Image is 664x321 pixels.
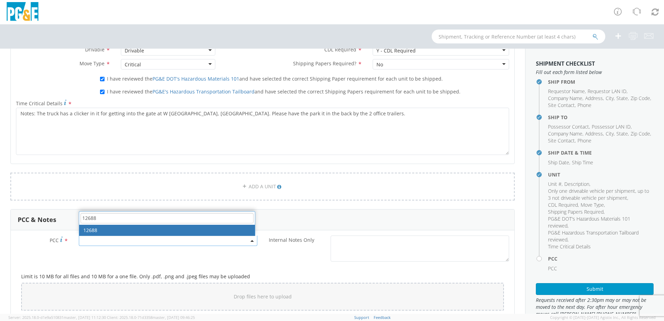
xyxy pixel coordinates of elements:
span: Site Contact [548,102,575,108]
span: Requestor LAN ID [588,88,626,94]
span: Ship Time [572,159,593,166]
span: Shipping Papers Required? [293,60,356,67]
span: Move Type [80,60,105,67]
span: Phone [578,102,591,108]
input: I have reviewed thePG&E DOT's Hazardous Materials 101and have selected the correct Shipping Paper... [100,77,105,81]
h4: Ship To [548,115,654,120]
span: CDL Required [548,201,578,208]
li: , [606,95,615,102]
h4: PCC [548,256,654,261]
span: Time Critical Details [548,243,591,250]
img: pge-logo-06675f144f4cfa6a6814.png [5,2,40,23]
span: I have reviewed the and have selected the correct Shipping Papers requirement for each unit to be... [107,88,460,95]
span: Server: 2025.18.0-d1e9a510831 [8,315,106,320]
span: Site Contact [548,137,575,144]
h5: Limit is 10 MB for all files and 10 MB for a one file. Only .pdf, .png and .jpeg files may be upl... [21,274,504,279]
span: CDL Required [324,46,356,53]
span: Possessor Contact [548,123,589,130]
span: Internal Notes Only [269,237,314,243]
input: I have reviewed thePG&E's Hazardous Transportation Tailboardand have selected the correct Shippin... [100,90,105,94]
span: State [616,95,628,101]
span: Unit # [548,181,562,187]
li: , [548,181,563,188]
h4: Ship Date & Time [548,150,654,155]
li: , [548,159,570,166]
span: Requestor Name [548,88,585,94]
span: City [606,130,614,137]
li: , [548,137,576,144]
span: Ship Date [548,159,569,166]
li: , [616,95,629,102]
div: Drivable [125,47,144,54]
span: PCC [50,237,59,244]
li: , [548,188,652,201]
li: , [548,215,652,229]
span: Possessor LAN ID [592,123,631,130]
span: Zip Code [631,95,650,101]
h4: Unit [548,172,654,177]
li: , [548,208,605,215]
span: Drivable [85,46,105,53]
div: Y - CDL Required [376,47,416,54]
li: , [606,130,615,137]
span: Company Name [548,130,582,137]
li: , [616,130,629,137]
div: No [376,61,383,68]
li: , [592,123,632,130]
span: Shipping Papers Required [548,208,604,215]
span: PG&E DOT's Hazardous Materials 101 reviewed [548,215,630,229]
span: State [616,130,628,137]
button: Submit [536,283,654,295]
a: PG&E DOT's Hazardous Materials 101 [152,75,239,82]
li: 12688 [79,225,255,236]
span: master, [DATE] 09:46:25 [152,315,195,320]
span: Description [564,181,589,187]
a: PG&E's Hazardous Transportation Tailboard [152,88,255,95]
span: Move Type [581,201,604,208]
span: Only one driveable vehicle per shipment, up to 3 not driveable vehicle per shipment [548,188,649,201]
span: City [606,95,614,101]
li: , [585,95,604,102]
li: , [548,229,652,243]
input: Shipment, Tracking or Reference Number (at least 4 chars) [432,30,605,43]
span: Address [585,95,603,101]
strong: Shipment Checklist [536,60,595,67]
span: master, [DATE] 11:12:30 [64,315,106,320]
span: Copyright © [DATE]-[DATE] Agistix Inc., All Rights Reserved [550,315,656,320]
span: PG&E Hazardous Transportation Tailboard reviewed [548,229,639,243]
span: Client: 2025.18.0-71d3358 [107,315,195,320]
span: Address [585,130,603,137]
li: , [564,181,590,188]
li: , [548,88,586,95]
span: Drop files here to upload [234,293,292,300]
li: , [631,95,651,102]
div: Critical [125,61,141,68]
a: Support [354,315,369,320]
a: Feedback [374,315,391,320]
li: , [548,123,590,130]
li: , [548,102,576,109]
span: Time Critical Details [16,100,63,107]
span: Requests received after 2:30pm may or may not be moved to the next day. For after hour emergency ... [536,297,654,318]
li: , [548,130,583,137]
li: , [548,95,583,102]
span: Company Name [548,95,582,101]
span: Phone [578,137,591,144]
h4: Ship From [548,79,654,84]
li: , [631,130,651,137]
span: PCC [548,265,557,272]
span: Zip Code [631,130,650,137]
li: , [585,130,604,137]
span: Fill out each form listed below [536,69,654,76]
h3: PCC & Notes [18,216,56,223]
li: , [588,88,628,95]
li: , [548,201,579,208]
a: ADD A UNIT [10,173,515,200]
span: I have reviewed the and have selected the correct Shipping Paper requirement for each unit to be ... [107,75,443,82]
li: , [581,201,605,208]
